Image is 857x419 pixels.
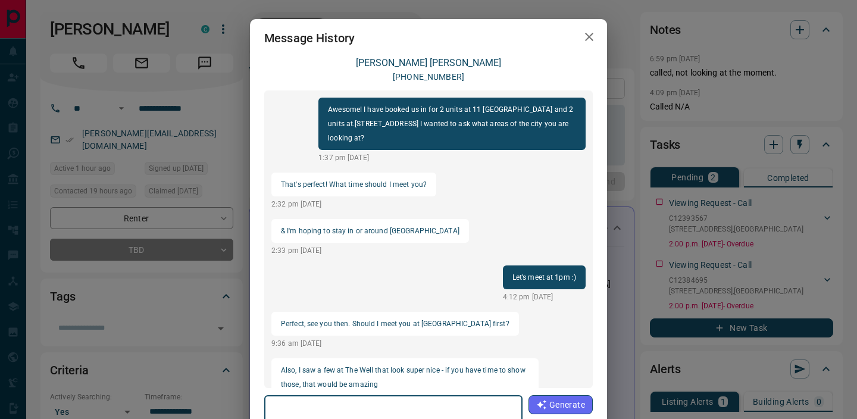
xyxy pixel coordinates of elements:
[281,363,529,392] p: Also, I saw a few at The Well that look super nice - if you have time to show those, that would b...
[512,270,576,284] p: Let’s meet at 1pm :)
[250,19,369,57] h2: Message History
[281,317,509,331] p: Perfect, see you then. Should I meet you at [GEOGRAPHIC_DATA] first?
[281,177,427,192] p: That's perfect! What time should I meet you?
[281,224,459,238] p: & I'm hoping to stay in or around [GEOGRAPHIC_DATA]
[318,152,586,163] p: 1:37 pm [DATE]
[528,395,593,414] button: Generate
[393,71,464,83] p: [PHONE_NUMBER]
[271,199,436,209] p: 2:32 pm [DATE]
[328,102,576,145] p: Awesome! I have booked us in for 2 units at 11 [GEOGRAPHIC_DATA] and 2 units at.[STREET_ADDRESS] ...
[356,57,501,68] a: [PERSON_NAME] [PERSON_NAME]
[271,338,519,349] p: 9:36 am [DATE]
[503,292,586,302] p: 4:12 pm [DATE]
[271,245,469,256] p: 2:33 pm [DATE]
